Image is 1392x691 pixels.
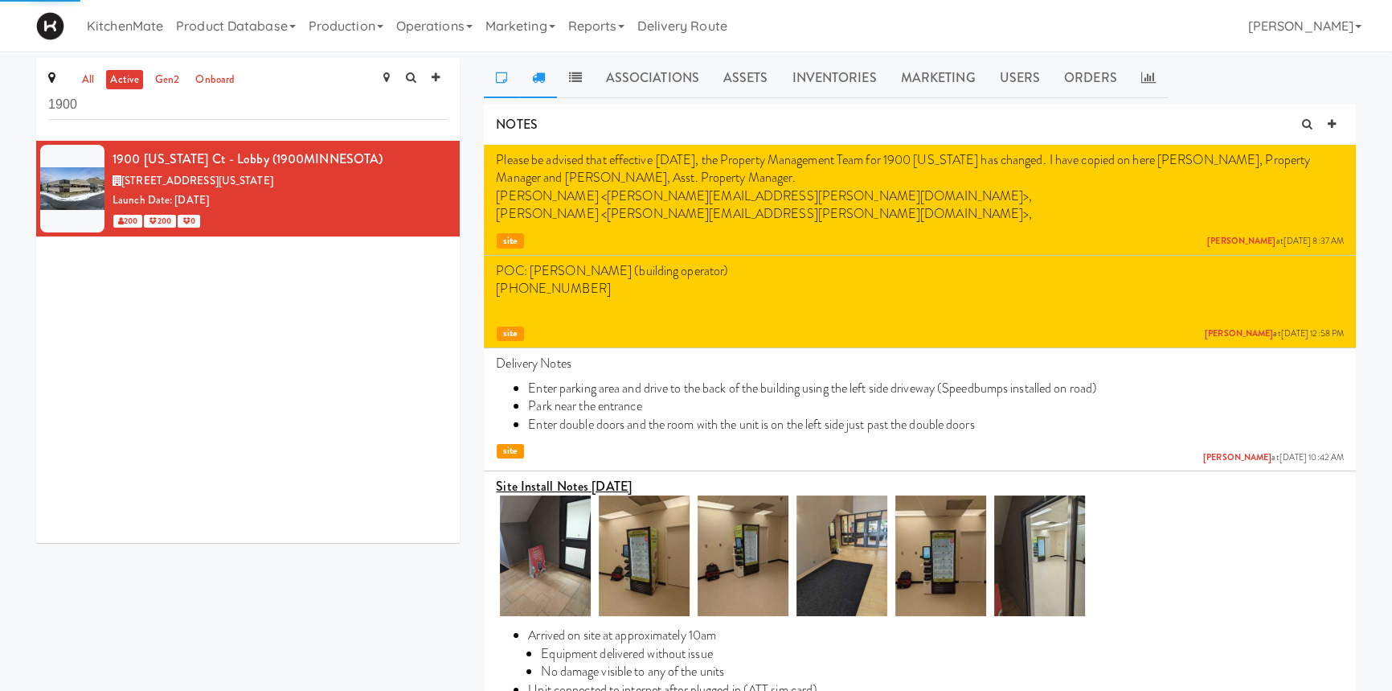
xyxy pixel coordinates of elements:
a: Inventories [780,58,888,98]
span: 200 [113,215,142,228]
a: [PERSON_NAME] [1203,451,1271,463]
a: onboard [191,70,239,90]
a: Assets [711,58,780,98]
span: site [497,444,523,459]
span: site [497,233,523,249]
li: Equipment delivered without issue [541,645,1344,663]
li: Arrived on site at approximately 10am [528,627,1344,644]
span: site [497,327,523,342]
a: gen2 [151,70,183,90]
img: quehtbqooqonfmqeqfwy.jpg [698,496,788,616]
div: Launch Date: [DATE] [113,191,448,211]
a: Orders [1052,58,1129,98]
img: wh4vu6wl19tpoaps2rad.jpg [500,496,591,616]
img: Micromart [36,12,64,40]
p: [PERSON_NAME] <[PERSON_NAME][EMAIL_ADDRESS][PERSON_NAME][DOMAIN_NAME]>, [496,205,1344,223]
li: Enter double doors and the room with the unit is on the left side just past the double doors [528,416,1344,434]
img: iiorc7jl8btkfc2ai4wi.jpg [599,496,690,616]
p: Delivery Notes [496,355,1344,372]
span: NOTES [496,115,538,134]
p: POC: [PERSON_NAME] (building operator) [496,262,1344,280]
span: at [DATE] 12:58 PM [1205,328,1344,340]
img: nyzjm1ozjuxegbnjuyeq.jpg [994,496,1085,616]
span: 0 [178,215,200,228]
span: at [DATE] 8:37 AM [1207,236,1344,248]
a: Users [987,58,1052,98]
span: [STREET_ADDRESS][US_STATE] [121,173,273,188]
a: active [106,70,143,90]
a: Marketing [889,58,988,98]
span: at [DATE] 10:42 AM [1203,452,1344,464]
u: Site Install Notes [DATE] [496,477,632,496]
a: [PERSON_NAME] [1205,327,1273,339]
li: No damage visible to any of the units [541,663,1344,681]
li: Park near the entrance [528,397,1344,415]
a: Associations [594,58,711,98]
input: Search site [48,90,448,120]
div: 1900 [US_STATE] Ct - Lobby (1900MINNESOTA) [113,147,448,171]
p: [PHONE_NUMBER] [496,280,1344,298]
li: 1900 [US_STATE] Ct - Lobby (1900MINNESOTA)[STREET_ADDRESS][US_STATE]Launch Date: [DATE] 200 200 0 [36,141,460,237]
li: Enter parking area and drive to the back of the building using the left side driveway (Speedbumps... [528,380,1344,397]
img: qjlrbeoi4fpjrgt9y3wz.jpg [895,496,986,616]
p: [PERSON_NAME] <[PERSON_NAME][EMAIL_ADDRESS][PERSON_NAME][DOMAIN_NAME]>, [496,187,1344,205]
span: 200 [144,215,175,228]
a: [PERSON_NAME] [1207,235,1275,247]
img: iwizswhkatxxorxtpwjv.jpg [796,496,887,616]
a: all [78,70,98,90]
span: Please be advised that effective [DATE], the Property Management Team for 1900 [US_STATE] has cha... [496,150,1310,187]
